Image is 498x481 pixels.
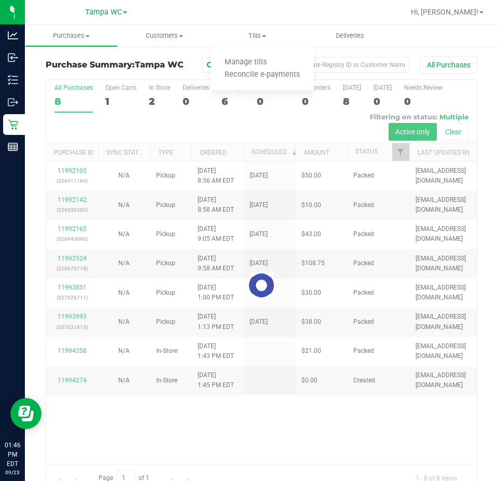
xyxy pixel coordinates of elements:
[10,398,41,429] iframe: Resource center
[8,30,18,40] inline-svg: Analytics
[411,8,478,16] span: Hi, [PERSON_NAME]!
[118,25,211,47] a: Customers
[25,25,118,47] a: Purchases
[8,97,18,107] inline-svg: Outbound
[25,31,117,40] span: Purchases
[8,75,18,85] inline-svg: Inventory
[211,31,303,40] span: Tills
[420,56,477,74] button: All Purchases
[322,31,378,40] span: Deliveries
[211,25,303,47] a: Tills Manage tills Reconcile e-payments
[135,60,184,70] span: Tampa WC
[8,142,18,152] inline-svg: Reports
[5,469,20,476] p: 09/23
[8,119,18,130] inline-svg: Retail
[202,57,410,73] input: Search Purchase ID, Original ID, State Registry ID or Customer Name...
[5,441,20,469] p: 01:46 PM EDT
[303,25,396,47] a: Deliveries
[211,58,281,67] span: Manage tills
[46,60,189,70] h3: Purchase Summary:
[211,71,314,79] span: Reconcile e-payments
[85,8,122,17] span: Tampa WC
[118,31,210,40] span: Customers
[8,52,18,63] inline-svg: Inbound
